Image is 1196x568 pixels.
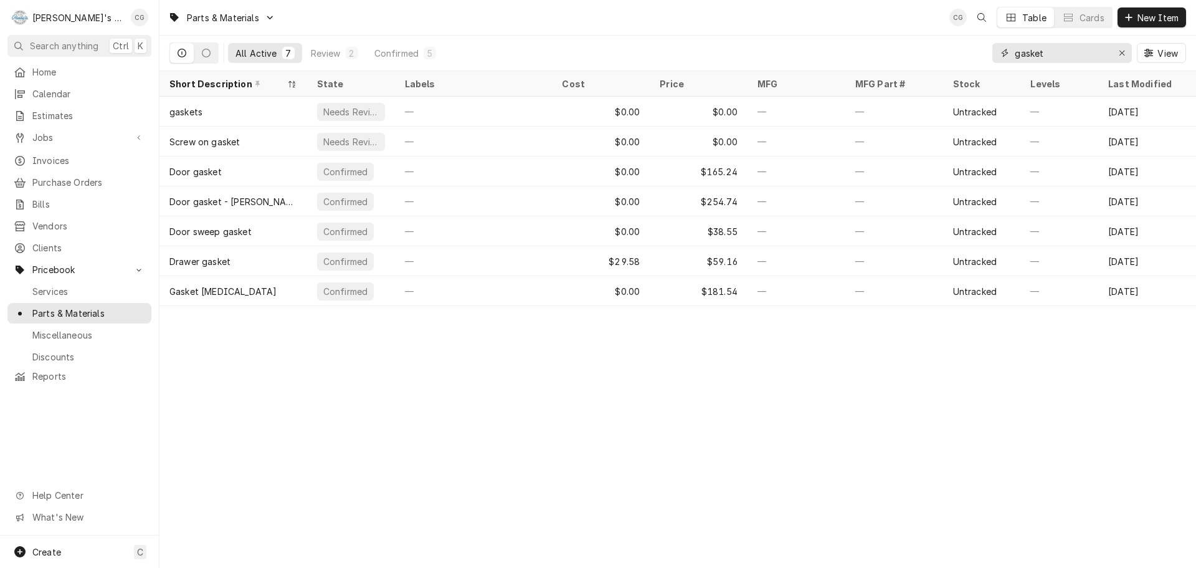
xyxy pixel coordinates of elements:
div: gaskets [169,105,202,118]
span: Help Center [32,489,144,502]
button: View [1137,43,1186,63]
span: Vendors [32,219,145,233]
div: $165.24 [650,156,747,186]
button: Search anythingCtrlK [7,35,151,57]
div: $0.00 [650,97,747,127]
div: Levels [1030,77,1086,90]
div: — [395,216,553,246]
div: — [395,97,553,127]
div: Christine Gutierrez's Avatar [131,9,148,26]
span: Pricebook [32,263,126,276]
a: Go to Jobs [7,127,151,148]
a: Go to Help Center [7,485,151,506]
div: Confirmed [322,195,369,208]
span: Estimates [32,109,145,122]
span: Parts & Materials [187,11,259,24]
div: — [395,186,553,216]
div: Labels [405,77,543,90]
div: — [747,216,845,246]
div: Confirmed [322,165,369,178]
a: Clients [7,238,151,258]
div: — [1020,246,1098,276]
div: $254.74 [650,186,747,216]
div: — [1020,276,1098,306]
span: Miscellaneous [32,329,145,342]
button: Erase input [1112,43,1132,63]
div: [DATE] [1098,97,1196,127]
span: Search anything [30,39,98,52]
span: Home [32,65,145,79]
div: — [1020,97,1098,127]
a: Home [7,62,151,82]
div: $0.00 [650,127,747,156]
div: Confirmed [374,47,419,60]
div: — [747,156,845,186]
div: MFG Part # [855,77,931,90]
div: Untracked [953,135,997,148]
a: Estimates [7,105,151,126]
div: Drawer gasket [169,255,230,268]
span: Calendar [32,87,145,100]
a: Go to Pricebook [7,259,151,280]
div: All Active [235,47,277,60]
div: 7 [285,47,292,60]
div: — [1020,216,1098,246]
div: Confirmed [322,225,369,238]
div: Needs Review [322,135,380,148]
div: [DATE] [1098,246,1196,276]
div: — [747,276,845,306]
div: — [845,276,943,306]
div: Cost [562,77,637,90]
div: Door sweep gasket [169,225,252,238]
a: Parts & Materials [7,303,151,324]
div: Table [1022,11,1046,24]
div: 5 [426,47,434,60]
div: Screw on gasket [169,135,240,148]
div: [DATE] [1098,186,1196,216]
div: CG [131,9,148,26]
div: R [11,9,29,26]
div: Christine Gutierrez's Avatar [949,9,967,26]
span: View [1155,47,1180,60]
div: Untracked [953,285,997,298]
div: $59.16 [650,246,747,276]
a: Discounts [7,347,151,367]
a: Services [7,281,151,302]
div: $0.00 [552,127,650,156]
span: Parts & Materials [32,307,145,320]
span: New Item [1135,11,1181,24]
div: Cards [1080,11,1104,24]
input: Keyword search [1015,43,1108,63]
div: — [845,156,943,186]
div: — [845,127,943,156]
div: $0.00 [552,97,650,127]
div: [DATE] [1098,156,1196,186]
div: $0.00 [552,186,650,216]
div: $0.00 [552,216,650,246]
div: — [747,127,845,156]
a: Bills [7,194,151,214]
span: Create [32,547,61,557]
span: C [137,546,143,559]
div: $0.00 [552,156,650,186]
div: — [747,97,845,127]
span: Reports [32,370,145,383]
a: Vendors [7,216,151,236]
div: [DATE] [1098,216,1196,246]
div: Price [660,77,735,90]
div: Needs Review [322,105,380,118]
a: Calendar [7,84,151,104]
span: Bills [32,198,145,211]
div: — [1020,186,1098,216]
span: K [138,39,143,52]
div: — [845,186,943,216]
div: $29.58 [552,246,650,276]
div: Untracked [953,165,997,178]
a: Go to What's New [7,507,151,527]
div: Short Description [169,77,285,90]
a: Miscellaneous [7,325,151,345]
span: Invoices [32,154,145,167]
div: $181.54 [650,276,747,306]
div: [DATE] [1098,276,1196,306]
div: — [395,276,553,306]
